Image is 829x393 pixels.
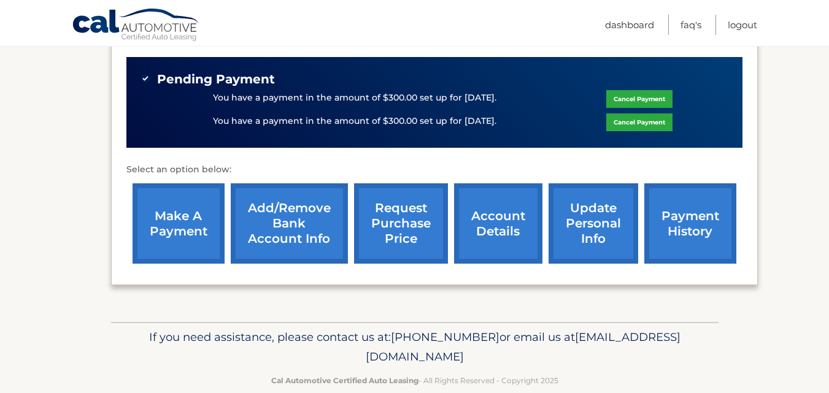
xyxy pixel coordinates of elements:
a: Dashboard [605,15,654,35]
strong: Cal Automotive Certified Auto Leasing [271,376,418,385]
p: Select an option below: [126,162,742,177]
a: Cal Automotive [72,8,201,44]
img: check-green.svg [141,74,150,83]
a: Cancel Payment [606,113,673,131]
p: If you need assistance, please contact us at: or email us at [119,327,711,367]
a: FAQ's [681,15,701,35]
p: You have a payment in the amount of $300.00 set up for [DATE]. [213,91,496,105]
a: Add/Remove bank account info [231,183,348,264]
a: account details [454,183,542,264]
a: Cancel Payment [606,90,673,108]
span: [EMAIL_ADDRESS][DOMAIN_NAME] [366,330,681,364]
a: payment history [644,183,736,264]
a: Logout [728,15,757,35]
a: make a payment [133,183,225,264]
span: [PHONE_NUMBER] [391,330,499,344]
a: request purchase price [354,183,448,264]
a: update personal info [549,183,638,264]
p: - All Rights Reserved - Copyright 2025 [119,374,711,387]
p: You have a payment in the amount of $300.00 set up for [DATE]. [213,115,496,128]
span: Pending Payment [157,72,275,87]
